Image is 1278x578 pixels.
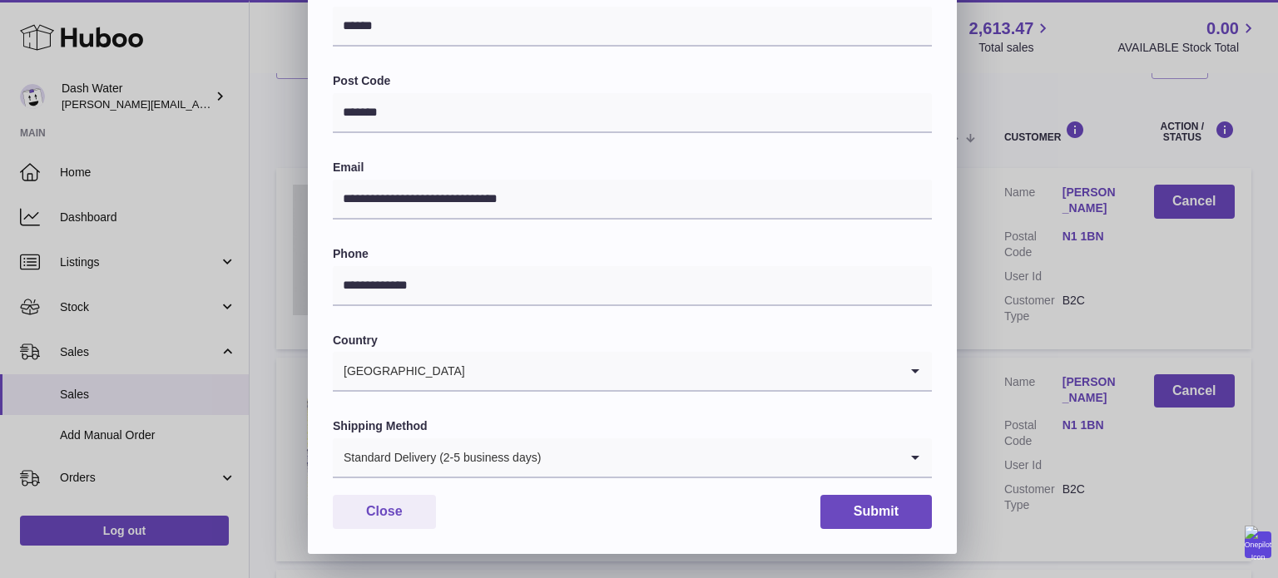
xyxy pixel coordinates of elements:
div: Search for option [333,352,932,392]
label: Post Code [333,73,932,89]
label: Country [333,333,932,348]
div: Search for option [333,438,932,478]
button: Submit [820,495,932,529]
input: Search for option [542,438,899,477]
input: Search for option [466,352,899,390]
span: Standard Delivery (2-5 business days) [333,438,542,477]
label: Email [333,160,932,175]
label: Phone [333,246,932,262]
span: [GEOGRAPHIC_DATA] [333,352,466,390]
button: Close [333,495,436,529]
label: Shipping Method [333,418,932,434]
